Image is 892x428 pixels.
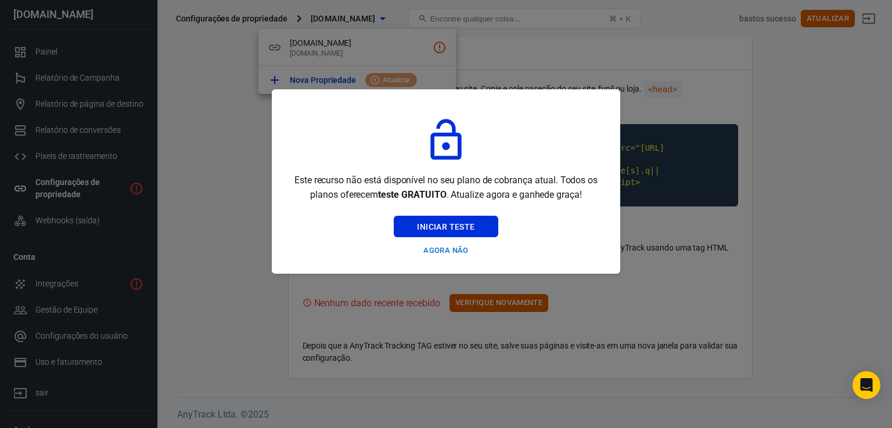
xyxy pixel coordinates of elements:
[451,189,484,200] font: Atualize
[394,216,498,238] button: Iniciar teste
[394,242,498,260] button: Agora não
[310,175,598,200] font: Todos os planos oferecem
[294,175,558,186] font: Este recurso não está disponível no seu plano de cobrança atual.
[486,189,510,200] font: agora
[544,189,582,200] font: de graça!
[512,189,545,200] font: e ganhe
[378,189,446,200] font: teste GRATUITO
[447,189,449,200] font: .
[853,371,880,399] div: Abra o Intercom Messenger
[417,222,474,231] font: Iniciar teste
[423,246,468,255] font: Agora não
